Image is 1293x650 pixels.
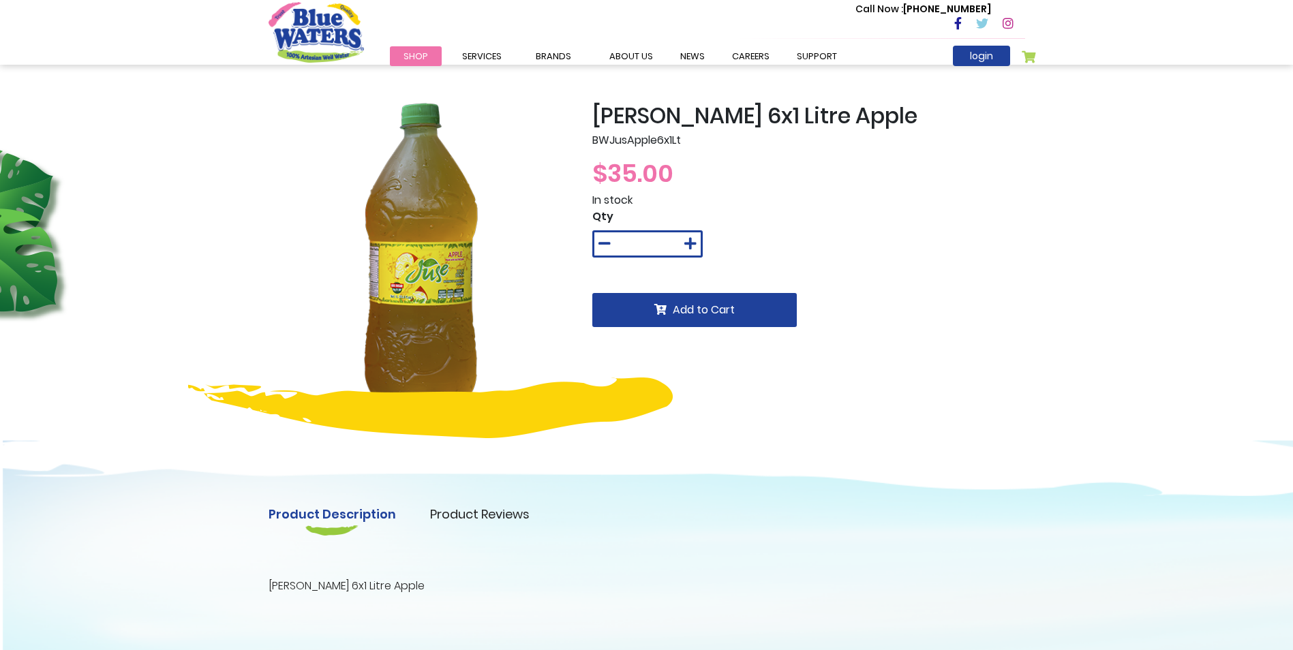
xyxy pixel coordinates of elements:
[667,46,718,66] a: News
[592,103,1025,129] h2: [PERSON_NAME] 6x1 Litre Apple
[188,377,673,438] img: yellow-design.png
[404,50,428,63] span: Shop
[592,156,673,191] span: $35.00
[269,578,1025,594] p: [PERSON_NAME] 6x1 Litre Apple
[783,46,851,66] a: support
[592,192,633,208] span: In stock
[430,505,530,523] a: Product Reviews
[536,50,571,63] span: Brands
[673,302,735,318] span: Add to Cart
[592,293,797,327] button: Add to Cart
[953,46,1010,66] a: login
[462,50,502,63] span: Services
[855,2,991,16] p: [PHONE_NUMBER]
[596,46,667,66] a: about us
[855,2,903,16] span: Call Now :
[592,208,613,224] span: Qty
[269,2,364,62] a: store logo
[718,46,783,66] a: careers
[269,505,396,523] a: Product Description
[269,103,572,406] img: BW_Juse_6x1_Litre_Apple_1_4.png
[592,132,1025,149] p: BWJusApple6x1Lt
